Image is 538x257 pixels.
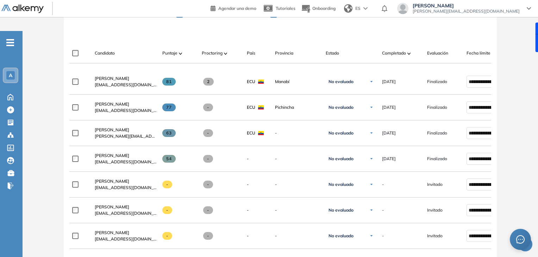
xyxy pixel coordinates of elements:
[427,181,443,188] span: Invitado
[95,133,157,139] span: [PERSON_NAME][EMAIL_ADDRESS][DOMAIN_NAME]
[95,230,157,236] a: [PERSON_NAME]
[275,156,320,162] span: -
[258,80,264,84] img: ECU
[312,6,336,11] span: Onboarding
[369,234,374,238] img: Ícono de flecha
[467,50,490,56] span: Fecha límite
[247,233,249,239] span: -
[203,181,213,188] span: -
[275,233,320,239] span: -
[95,101,157,107] a: [PERSON_NAME]
[247,104,255,111] span: ECU
[329,182,354,187] span: No evaluado
[247,50,255,56] span: País
[258,105,264,109] img: ECU
[9,73,12,78] span: A
[369,182,374,187] img: Ícono de flecha
[344,4,352,13] img: world
[95,107,157,114] span: [EMAIL_ADDRESS][DOMAIN_NAME]
[162,104,176,111] span: 77
[382,50,406,56] span: Completado
[95,127,129,132] span: [PERSON_NAME]
[427,130,447,136] span: Finalizado
[516,235,525,244] span: message
[329,79,354,84] span: No evaluado
[95,184,157,191] span: [EMAIL_ADDRESS][DOMAIN_NAME]
[301,1,336,16] button: Onboarding
[202,50,223,56] span: Proctoring
[247,130,255,136] span: ECU
[329,130,354,136] span: No evaluado
[203,155,213,163] span: -
[427,233,443,239] span: Invitado
[1,5,44,13] img: Logo
[382,233,384,239] span: -
[275,130,320,136] span: -
[247,79,255,85] span: ECU
[247,207,249,213] span: -
[162,50,177,56] span: Puntaje
[162,232,173,240] span: -
[203,78,214,86] span: 2
[162,129,176,137] span: 63
[95,82,157,88] span: [EMAIL_ADDRESS][DOMAIN_NAME]
[258,131,264,135] img: ECU
[95,127,157,133] a: [PERSON_NAME]
[413,3,520,8] span: [PERSON_NAME]
[95,204,157,210] a: [PERSON_NAME]
[203,206,213,214] span: -
[369,80,374,84] img: Ícono de flecha
[369,157,374,161] img: Ícono de flecha
[382,104,396,111] span: [DATE]
[95,178,157,184] a: [PERSON_NAME]
[382,79,396,85] span: [DATE]
[247,181,249,188] span: -
[95,152,157,159] a: [PERSON_NAME]
[275,181,320,188] span: -
[427,207,443,213] span: Invitado
[369,208,374,212] img: Ícono de flecha
[427,79,447,85] span: Finalizado
[95,75,157,82] a: [PERSON_NAME]
[363,7,368,10] img: arrow
[203,129,213,137] span: -
[329,233,354,239] span: No evaluado
[275,79,320,85] span: Manabí
[162,155,176,163] span: 54
[427,50,448,56] span: Evaluación
[95,236,157,242] span: [EMAIL_ADDRESS][DOMAIN_NAME]
[203,104,213,111] span: -
[326,50,339,56] span: Estado
[427,104,447,111] span: Finalizado
[275,104,320,111] span: Pichincha
[407,52,411,55] img: [missing "en.ARROW_ALT" translation]
[275,207,320,213] span: -
[95,230,129,235] span: [PERSON_NAME]
[95,159,157,165] span: [EMAIL_ADDRESS][DOMAIN_NAME]
[6,42,14,43] i: -
[276,6,295,11] span: Tutoriales
[329,105,354,110] span: No evaluado
[382,130,396,136] span: [DATE]
[95,76,129,81] span: [PERSON_NAME]
[355,5,361,12] span: ES
[427,156,447,162] span: Finalizado
[329,156,354,162] span: No evaluado
[95,153,129,158] span: [PERSON_NAME]
[329,207,354,213] span: No evaluado
[95,178,129,184] span: [PERSON_NAME]
[413,8,520,14] span: [PERSON_NAME][EMAIL_ADDRESS][DOMAIN_NAME]
[162,181,173,188] span: -
[162,206,173,214] span: -
[95,50,115,56] span: Candidato
[369,131,374,135] img: Ícono de flecha
[218,6,256,11] span: Agendar una demo
[275,50,293,56] span: Provincia
[162,78,176,86] span: 81
[382,156,396,162] span: [DATE]
[179,52,182,55] img: [missing "en.ARROW_ALT" translation]
[224,52,227,55] img: [missing "en.ARROW_ALT" translation]
[203,232,213,240] span: -
[382,207,384,213] span: -
[95,210,157,217] span: [EMAIL_ADDRESS][DOMAIN_NAME]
